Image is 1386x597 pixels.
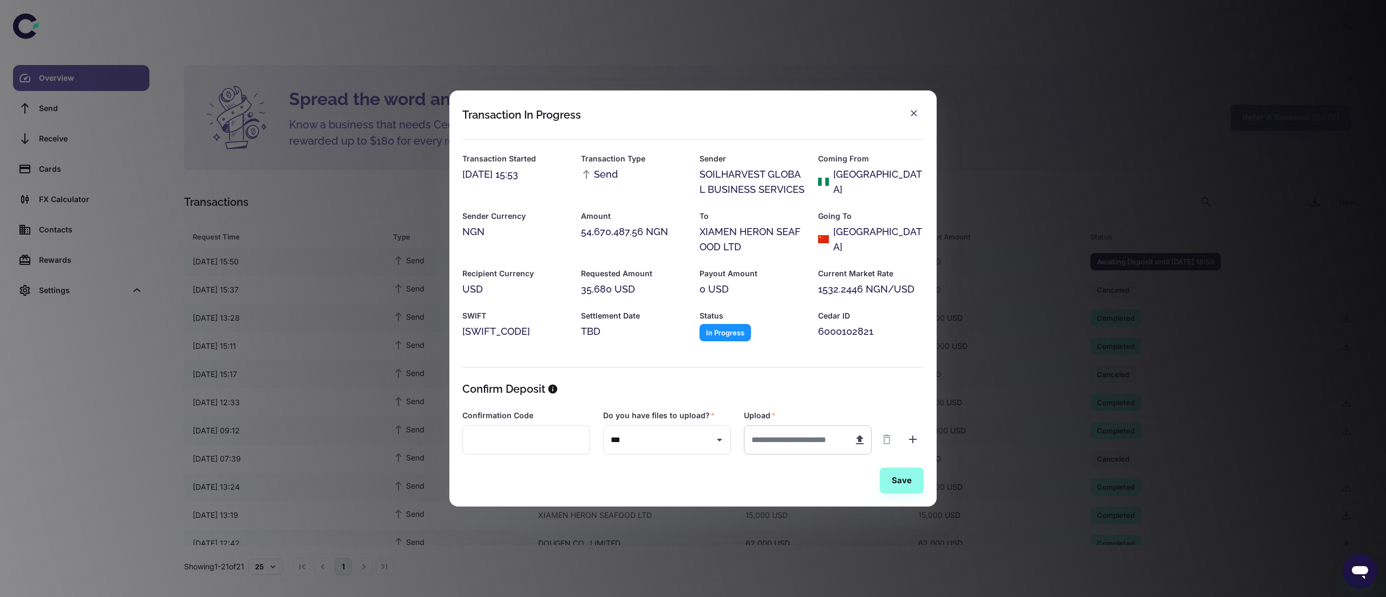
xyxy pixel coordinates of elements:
[744,410,776,421] label: Upload
[581,153,687,165] h6: Transaction Type
[818,282,924,297] div: 1532.2446 NGN/USD
[699,224,805,255] div: XIAMEN HERON SEAFOOD LTD
[462,224,568,239] div: NGN
[581,167,618,182] span: Send
[462,324,568,339] div: [SWIFT_CODE]
[462,381,545,397] h5: Confirm Deposit
[581,324,687,339] div: TBD
[699,310,805,322] h6: Status
[833,167,924,197] div: [GEOGRAPHIC_DATA]
[1343,554,1377,588] iframe: Button to launch messaging window
[880,468,924,494] button: Save
[699,327,751,338] span: In Progress
[462,167,568,182] div: [DATE] 15:53
[462,310,568,322] h6: SWIFT
[462,282,568,297] div: USD
[603,410,715,421] label: Do you have files to upload?
[818,153,924,165] h6: Coming From
[818,310,924,322] h6: Cedar ID
[581,268,687,280] h6: Requested Amount
[833,224,924,255] div: [GEOGRAPHIC_DATA]
[699,210,805,222] h6: To
[462,153,568,165] h6: Transaction Started
[818,324,924,339] div: 6000102821
[699,268,805,280] h6: Payout Amount
[462,268,568,280] h6: Recipient Currency
[818,268,924,280] h6: Current Market Rate
[581,224,687,239] div: 54,670,487.56 NGN
[699,282,805,297] div: 0 USD
[462,210,568,222] h6: Sender Currency
[712,432,727,447] button: Open
[699,167,805,197] div: SOILHARVEST GLOBAL BUSINESS SERVICES
[699,153,805,165] h6: Sender
[462,108,581,121] div: Transaction In Progress
[462,410,533,421] label: Confirmation Code
[581,210,687,222] h6: Amount
[581,310,687,322] h6: Settlement Date
[818,210,924,222] h6: Going To
[581,282,687,297] div: 35,680 USD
